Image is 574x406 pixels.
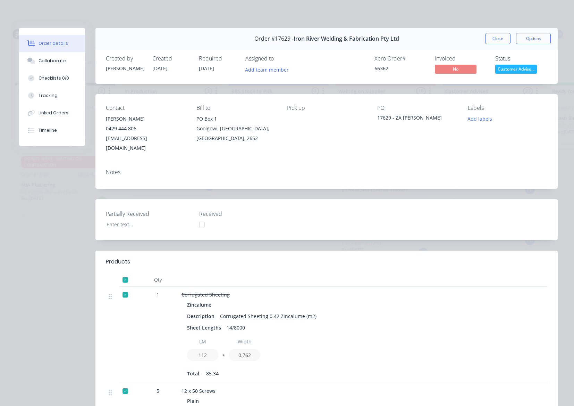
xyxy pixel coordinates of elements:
button: Collaborate [19,52,85,70]
div: Required [199,55,237,62]
div: Invoiced [435,55,487,62]
span: [DATE] [199,65,214,72]
div: Status [495,55,547,62]
div: Products [106,258,130,266]
span: No [435,65,476,73]
span: 5 [157,387,159,395]
div: PO Box 1 [196,114,276,124]
div: Labels [468,105,547,111]
div: Goolgowi, [GEOGRAPHIC_DATA], [GEOGRAPHIC_DATA], 2652 [196,124,276,143]
div: Contact [106,105,185,111]
span: Total: [187,370,201,377]
div: Sheet Lengths [187,323,224,333]
button: Checklists 0/0 [19,70,85,87]
div: 0429 444 806 [106,124,185,133]
div: PO [377,105,457,111]
span: 12 x 50 Screws [182,388,216,394]
div: [PERSON_NAME] [106,65,144,72]
div: PO Box 1Goolgowi, [GEOGRAPHIC_DATA], [GEOGRAPHIC_DATA], 2652 [196,114,276,143]
button: Order details [19,35,85,52]
button: Close [485,33,510,44]
button: Options [516,33,551,44]
iframe: Intercom live chat [550,382,567,399]
label: Received [199,210,286,218]
div: Order details [39,40,68,47]
div: [PERSON_NAME] [106,114,185,124]
button: Timeline [19,122,85,139]
button: Add labels [464,114,496,123]
span: [DATE] [152,65,168,72]
div: Assigned to [245,55,315,62]
div: [PERSON_NAME]0429 444 806[EMAIL_ADDRESS][DOMAIN_NAME] [106,114,185,153]
span: Corrugated Sheeting [182,291,230,298]
input: Label [187,335,218,348]
div: Xero Order # [374,55,427,62]
input: Value [229,349,260,361]
span: Iron River Welding & Fabrication Pty Ltd [294,35,399,42]
div: Bill to [196,105,276,111]
div: 17629 - ZA [PERSON_NAME] [377,114,457,124]
button: Customer Advise... [495,65,537,75]
div: Created [152,55,191,62]
div: Collaborate [39,58,66,64]
div: 66362 [374,65,427,72]
div: Linked Orders [39,110,68,116]
button: Add team member [245,65,293,74]
button: Linked Orders [19,104,85,122]
div: Zincalume [187,300,214,310]
div: Plain [187,396,202,406]
div: Qty [137,273,179,287]
div: Notes [106,169,547,176]
div: [EMAIL_ADDRESS][DOMAIN_NAME] [106,133,185,153]
button: Tracking [19,87,85,104]
div: Corrugated Sheeting 0.42 Zincalume (m2) [217,311,319,321]
div: Checklists 0/0 [39,75,69,81]
div: Created by [106,55,144,62]
label: Partially Received [106,210,193,218]
span: Customer Advise... [495,65,537,73]
div: Description [187,311,217,321]
span: 1 [157,291,159,298]
input: Label [229,335,260,348]
button: Add team member [242,65,293,74]
div: Pick up [287,105,366,111]
div: Timeline [39,127,57,133]
span: 85.34 [206,370,219,377]
div: 14/8000 [224,323,248,333]
div: Tracking [39,92,58,99]
input: Value [187,349,218,361]
span: Order #17629 - [254,35,294,42]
